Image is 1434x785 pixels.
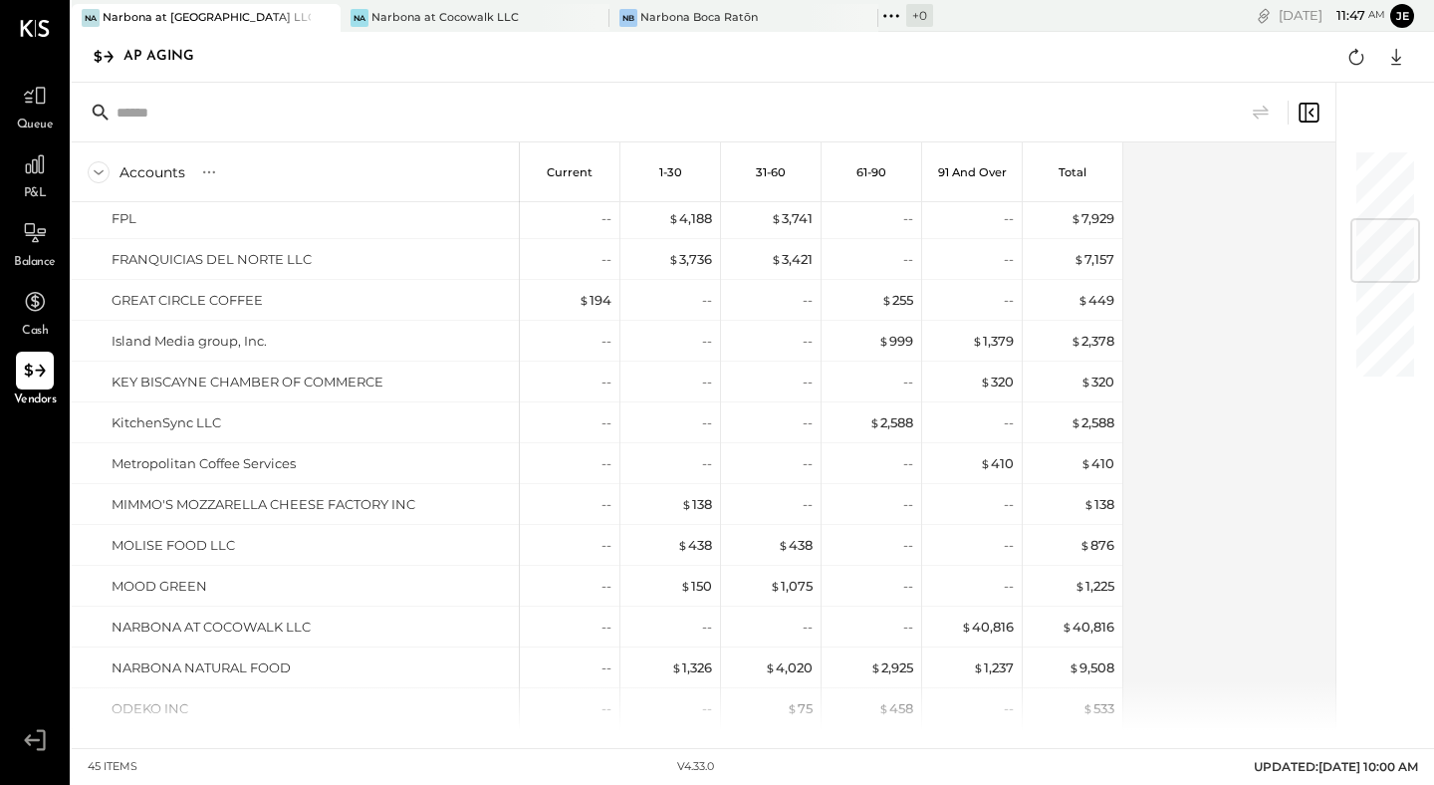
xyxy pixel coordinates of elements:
[1004,291,1014,310] div: --
[771,250,813,269] div: 3,421
[803,618,813,637] div: --
[702,373,712,392] div: --
[881,291,913,310] div: 255
[1325,6,1365,25] span: 11 : 47
[869,414,880,430] span: $
[980,374,991,390] span: $
[903,250,913,269] div: --
[1004,699,1014,718] div: --
[579,291,611,310] div: 194
[803,413,813,432] div: --
[680,578,691,594] span: $
[601,413,611,432] div: --
[1254,5,1274,26] div: copy link
[1004,495,1014,514] div: --
[601,577,611,596] div: --
[1071,332,1114,351] div: 2,378
[702,291,712,310] div: --
[1071,333,1081,349] span: $
[601,658,611,677] div: --
[770,578,781,594] span: $
[756,165,786,179] p: 31-60
[112,209,136,228] div: FPL
[765,658,813,677] div: 4,020
[24,185,47,203] span: P&L
[1082,700,1093,716] span: $
[1,145,69,203] a: P&L
[903,618,913,637] div: --
[1083,496,1094,512] span: $
[1004,250,1014,269] div: --
[1,283,69,341] a: Cash
[112,250,312,269] div: FRANQUICIAS DEL NORTE LLC
[601,618,611,637] div: --
[1279,6,1385,25] div: [DATE]
[547,165,593,179] p: Current
[778,536,813,555] div: 438
[601,699,611,718] div: --
[668,209,712,228] div: 4,188
[1004,536,1014,555] div: --
[1004,413,1014,432] div: --
[878,332,913,351] div: 999
[601,373,611,392] div: --
[601,495,611,514] div: --
[778,537,789,553] span: $
[681,496,692,512] span: $
[88,759,137,775] div: 45 items
[601,536,611,555] div: --
[1075,577,1114,596] div: 1,225
[601,454,611,473] div: --
[671,659,682,675] span: $
[1059,165,1086,179] p: Total
[961,618,1014,637] div: 40,816
[1069,659,1079,675] span: $
[1071,210,1081,226] span: $
[1390,4,1414,28] button: Je
[972,332,1014,351] div: 1,379
[22,323,48,341] span: Cash
[123,41,214,73] div: AP Aging
[980,455,991,471] span: $
[903,209,913,228] div: --
[787,699,813,718] div: 75
[903,577,913,596] div: --
[770,577,813,596] div: 1,075
[803,373,813,392] div: --
[1080,374,1091,390] span: $
[771,251,782,267] span: $
[677,536,712,555] div: 438
[680,577,712,596] div: 150
[119,162,185,182] div: Accounts
[1,352,69,409] a: Vendors
[903,495,913,514] div: --
[1079,537,1090,553] span: $
[112,577,207,596] div: MOOD GREEN
[803,454,813,473] div: --
[878,699,913,718] div: 458
[1077,291,1114,310] div: 449
[803,291,813,310] div: --
[903,454,913,473] div: --
[1077,292,1088,308] span: $
[1368,8,1385,22] span: am
[82,9,100,27] div: Na
[1079,536,1114,555] div: 876
[906,4,933,27] div: + 0
[601,209,611,228] div: --
[1071,413,1114,432] div: 2,588
[1004,209,1014,228] div: --
[371,10,519,26] div: Narbona at Cocowalk LLC
[787,700,798,716] span: $
[112,454,296,473] div: Metropolitan Coffee Services
[972,333,983,349] span: $
[702,618,712,637] div: --
[980,454,1014,473] div: 410
[112,332,267,351] div: Island Media group, Inc.
[1,214,69,272] a: Balance
[668,210,679,226] span: $
[869,413,913,432] div: 2,588
[702,332,712,351] div: --
[1062,619,1073,635] span: $
[1083,495,1114,514] div: 138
